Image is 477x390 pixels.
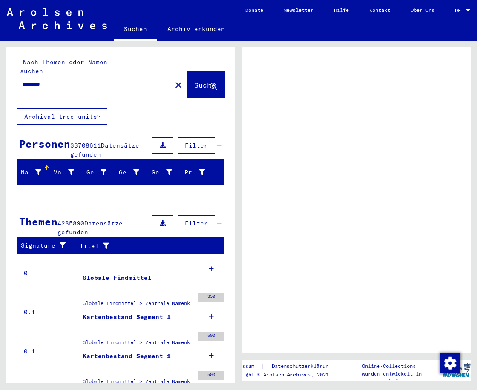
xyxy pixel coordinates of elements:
[57,219,123,236] span: Datensätze gefunden
[173,80,184,90] mat-icon: close
[17,108,107,125] button: Archival tree units
[17,160,50,184] mat-header-cell: Nachname
[227,371,342,379] p: Copyright © Arolsen Archives, 2021
[17,253,76,293] td: 0
[119,168,139,177] div: Geburt‏
[362,370,442,385] p: wurden entwickelt in Partnerschaft mit
[7,8,107,29] img: Arolsen_neg.svg
[54,168,74,177] div: Vorname
[157,19,235,39] a: Archiv erkunden
[198,293,224,302] div: 350
[185,142,208,149] span: Filter
[80,239,216,253] div: Titel
[119,165,150,179] div: Geburt‏
[80,242,207,251] div: Titel
[170,76,187,93] button: Clear
[54,165,85,179] div: Vorname
[198,371,224,380] div: 500
[19,136,70,151] div: Personen
[86,165,118,179] div: Geburtsname
[227,362,342,371] div: |
[152,165,183,179] div: Geburtsdatum
[57,219,84,227] span: 4285890
[70,142,101,149] span: 33708611
[21,241,69,250] div: Signature
[265,362,342,371] a: Datenschutzerklärung
[19,214,57,229] div: Themen
[17,332,76,371] td: 0.1
[440,353,460,373] img: Zustimmung ändern
[86,168,107,177] div: Geburtsname
[178,215,215,231] button: Filter
[83,299,194,311] div: Globale Findmittel > Zentrale Namenkartei > Karteikarten, die im Rahmen der sequentiellen Massend...
[17,293,76,332] td: 0.1
[227,362,261,371] a: Impressum
[185,219,208,227] span: Filter
[115,160,148,184] mat-header-cell: Geburt‏
[83,378,194,390] div: Globale Findmittel > Zentrale Namenkartei > Karten, die während oder unmittelbar vor der sequenti...
[198,332,224,341] div: 500
[362,355,442,370] p: Die Arolsen Archives Online-Collections
[83,160,116,184] mat-header-cell: Geburtsname
[184,165,216,179] div: Prisoner #
[83,339,194,350] div: Globale Findmittel > Zentrale Namenkartei > Hinweiskarten und Originale, die in T/D-Fällen aufgef...
[194,81,216,89] span: Suche
[83,313,171,322] div: Kartenbestand Segment 1
[50,160,83,184] mat-header-cell: Vorname
[21,165,52,179] div: Nachname
[21,239,78,253] div: Signature
[455,8,464,14] span: DE
[178,137,215,154] button: Filter
[83,352,171,361] div: Kartenbestand Segment 1
[83,273,152,282] div: Globale Findmittel
[70,142,139,158] span: Datensätze gefunden
[20,58,107,75] mat-label: Nach Themen oder Namen suchen
[187,71,224,98] button: Suche
[114,19,157,41] a: Suchen
[152,168,172,177] div: Geburtsdatum
[184,168,205,177] div: Prisoner #
[181,160,224,184] mat-header-cell: Prisoner #
[21,168,41,177] div: Nachname
[148,160,181,184] mat-header-cell: Geburtsdatum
